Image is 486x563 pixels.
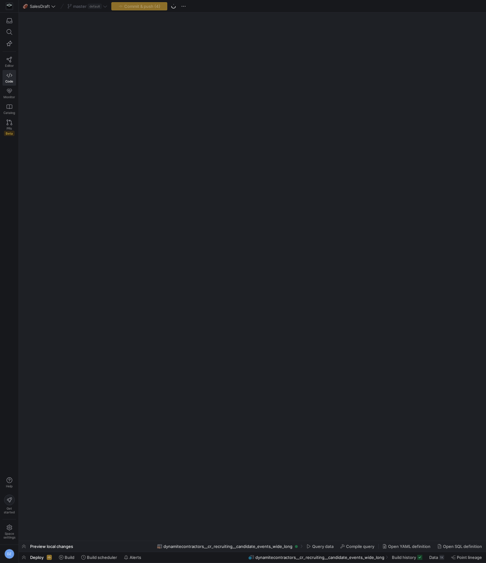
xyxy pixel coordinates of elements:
[121,552,144,563] button: Alerts
[338,541,377,552] button: Compile query
[56,552,77,563] button: Build
[312,544,334,549] span: Query data
[130,555,141,560] span: Alerts
[389,552,425,563] button: Build history
[255,555,384,560] span: dynamitecontractors__cr_recruiting__candidate_events_wide_long
[5,484,13,488] span: Help
[3,117,16,138] a: PRsBeta
[3,1,16,12] a: https://storage.googleapis.com/y42-prod-data-exchange/images/Yf2Qvegn13xqq0DljGMI0l8d5Zqtiw36EXr8...
[3,532,15,539] span: Space settings
[3,111,15,115] span: Catalog
[426,552,447,563] button: Data1K
[448,552,485,563] button: Point lineage
[457,555,482,560] span: Point lineage
[304,541,336,552] button: Query data
[388,544,430,549] span: Open YAML definition
[392,555,416,560] span: Build history
[346,544,374,549] span: Compile query
[21,2,57,10] button: 🏈SalesDraft
[78,552,120,563] button: Build scheduler
[3,492,16,517] button: Getstarted
[439,555,444,560] div: 1K
[7,126,12,130] span: PRs
[3,547,16,560] button: DZ
[3,86,16,101] a: Monitor
[443,544,482,549] span: Open SQL definition
[3,522,16,542] a: Spacesettings
[6,3,13,9] img: https://storage.googleapis.com/y42-prod-data-exchange/images/Yf2Qvegn13xqq0DljGMI0l8d5Zqtiw36EXr8...
[87,555,117,560] span: Build scheduler
[4,507,15,514] span: Get started
[3,475,16,491] button: Help
[435,541,485,552] button: Open SQL definition
[3,54,16,70] a: Editor
[30,4,50,9] span: SalesDraft
[23,4,27,8] span: 🏈
[3,70,16,86] a: Code
[5,64,14,67] span: Editor
[65,555,74,560] span: Build
[380,541,433,552] button: Open YAML definition
[163,544,292,549] span: dynamitecontractors__cr_recruiting__candidate_events_wide_long
[3,95,15,99] span: Monitor
[5,79,13,83] span: Code
[3,101,16,117] a: Catalog
[30,544,73,549] span: Preview local changes
[4,549,14,559] div: DZ
[30,555,44,560] span: Deploy
[429,555,438,560] span: Data
[4,131,14,136] span: Beta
